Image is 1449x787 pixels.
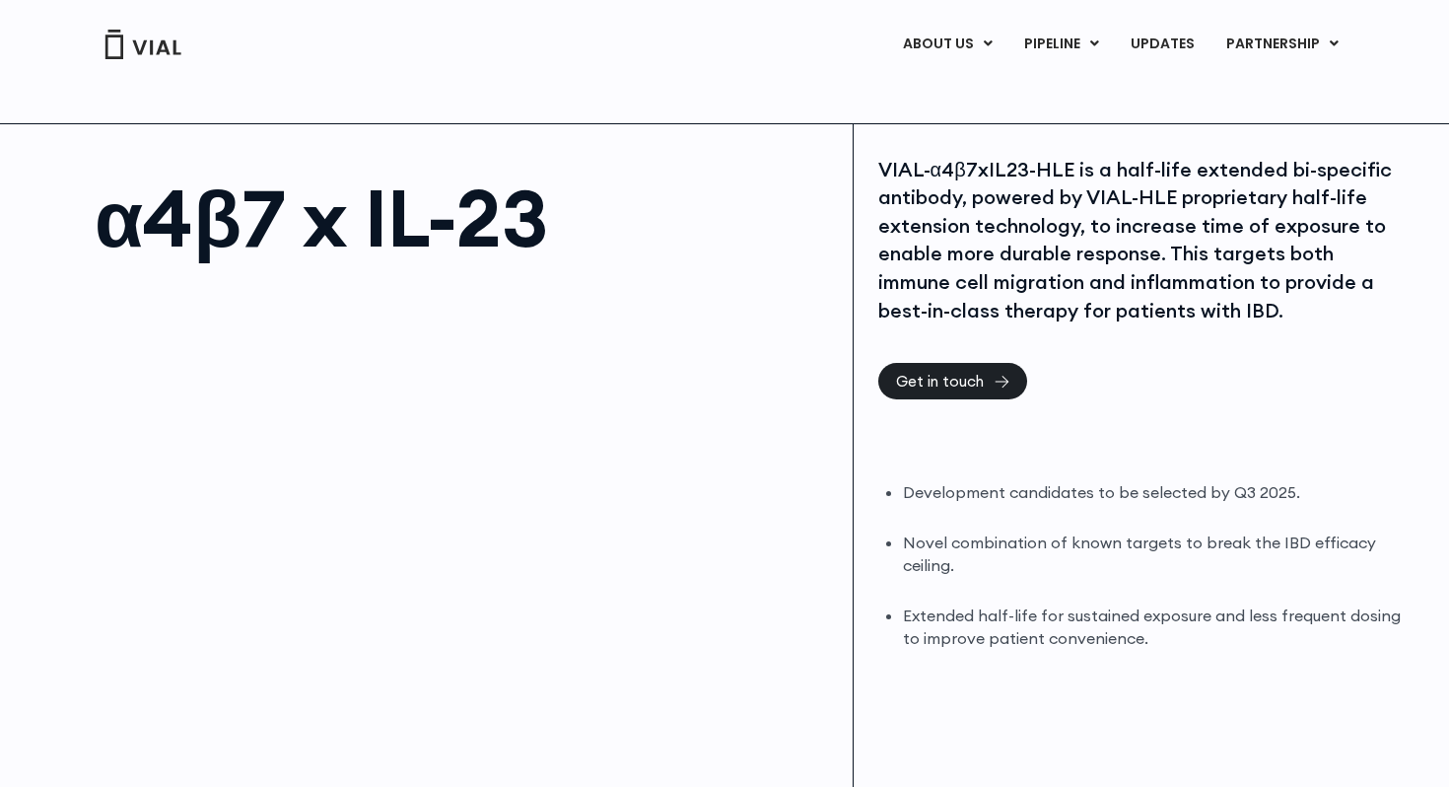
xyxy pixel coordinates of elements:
a: Get in touch [878,363,1027,399]
li: Novel combination of known targets to break the IBD efficacy ceiling. [903,532,1405,577]
span: Get in touch [896,374,984,389]
a: ABOUT USMenu Toggle [887,28,1007,61]
img: Vial Logo [103,30,182,59]
h1: α4β7 x IL-23 [95,179,833,257]
div: VIAL-α4β7xIL23-HLE is a half-life extended bi-specific antibody, powered by VIAL-HLE proprietary ... [878,156,1405,325]
a: PIPELINEMenu Toggle [1008,28,1114,61]
li: Extended half-life for sustained exposure and less frequent dosing to improve patient convenience. [903,605,1405,650]
a: UPDATES [1115,28,1209,61]
a: PARTNERSHIPMenu Toggle [1210,28,1354,61]
li: Development candidates to be selected by Q3 2025. [903,481,1405,504]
